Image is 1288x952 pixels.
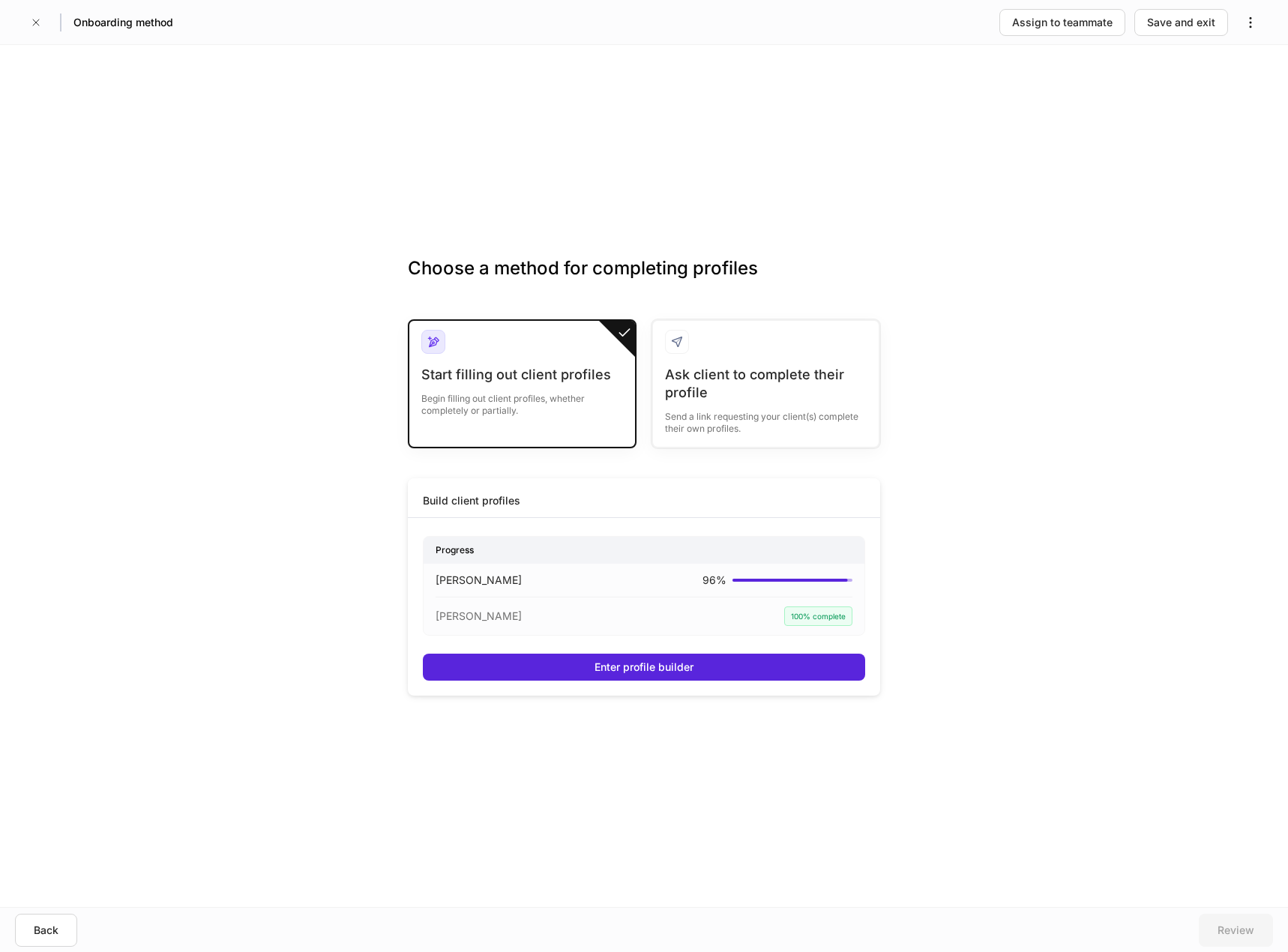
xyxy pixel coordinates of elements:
h3: Choose a method for completing profiles [408,256,880,304]
p: 96 % [702,573,726,588]
p: [PERSON_NAME] [436,573,522,588]
button: Assign to teammate [999,9,1125,36]
div: Save and exit [1147,15,1215,30]
div: Review [1218,923,1254,938]
button: Enter profile builder [423,654,865,681]
div: 100% complete [784,606,852,626]
div: Assign to teammate [1012,15,1113,30]
div: Build client profiles [423,493,520,508]
h5: Onboarding method [73,15,173,30]
div: Send a link requesting your client(s) complete their own profiles. [665,402,867,435]
button: Review [1199,914,1273,947]
p: [PERSON_NAME] [436,609,522,624]
div: Back [34,923,58,938]
div: Begin filling out client profiles, whether completely or partially. [421,384,623,417]
div: Progress [424,537,864,563]
div: Start filling out client profiles [421,366,623,384]
div: Ask client to complete their profile [665,366,867,402]
button: Back [15,914,77,947]
button: Save and exit [1134,9,1228,36]
div: Enter profile builder [595,660,693,675]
